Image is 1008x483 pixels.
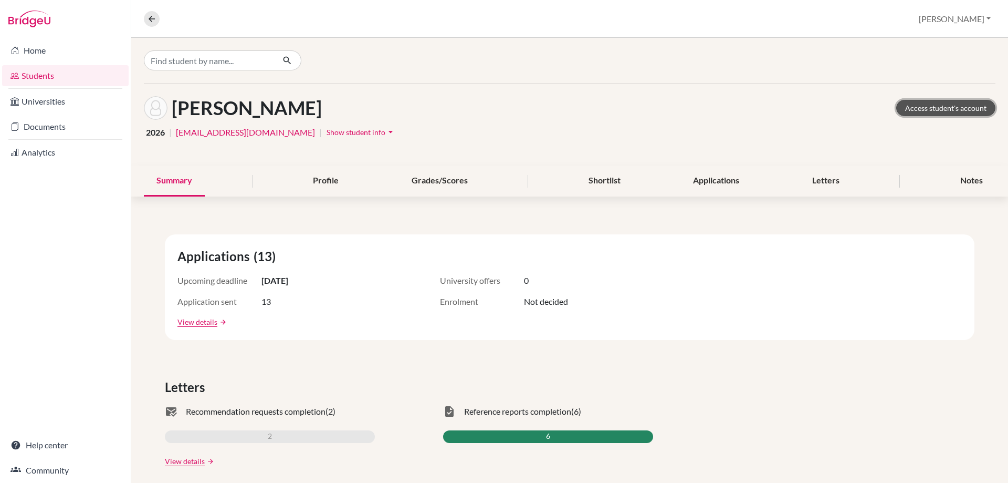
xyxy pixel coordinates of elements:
img: Leopold Fournials's avatar [144,96,167,120]
a: View details [177,316,217,327]
span: University offers [440,274,524,287]
span: Not decided [524,295,568,308]
span: 2 [268,430,272,443]
span: Recommendation requests completion [186,405,325,418]
span: [DATE] [261,274,288,287]
span: mark_email_read [165,405,177,418]
a: [EMAIL_ADDRESS][DOMAIN_NAME] [176,126,315,139]
div: Summary [144,166,205,197]
a: Help center [2,435,129,456]
i: arrow_drop_down [385,127,396,137]
div: Letters [800,166,852,197]
div: Shortlist [576,166,633,197]
button: [PERSON_NAME] [914,9,995,29]
span: (2) [325,405,335,418]
span: Application sent [177,295,261,308]
span: | [169,126,172,139]
span: Show student info [327,128,385,137]
a: Documents [2,116,129,137]
a: Students [2,65,129,86]
a: arrow_forward [205,458,214,465]
div: Grades/Scores [399,166,480,197]
a: View details [165,456,205,467]
span: | [319,126,322,139]
div: Notes [948,166,995,197]
a: Analytics [2,142,129,163]
a: arrow_forward [217,318,227,326]
button: Show student infoarrow_drop_down [326,124,396,140]
span: Applications [177,247,254,266]
span: Enrolment [440,295,524,308]
span: (6) [571,405,581,418]
span: 13 [261,295,271,308]
a: Access student's account [896,100,995,116]
h1: [PERSON_NAME] [172,97,322,119]
a: Home [2,40,129,61]
a: Universities [2,91,129,112]
span: Reference reports completion [464,405,571,418]
span: Upcoming deadline [177,274,261,287]
span: Letters [165,378,209,397]
span: task [443,405,456,418]
span: 2026 [146,126,165,139]
div: Profile [300,166,351,197]
span: (13) [254,247,280,266]
span: 0 [524,274,529,287]
input: Find student by name... [144,50,274,70]
span: 6 [546,430,550,443]
div: Applications [680,166,752,197]
img: Bridge-U [8,11,50,27]
a: Community [2,460,129,481]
